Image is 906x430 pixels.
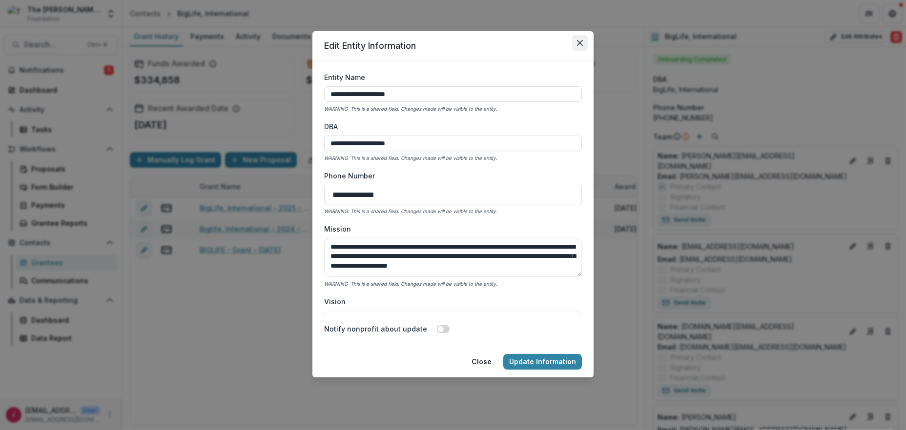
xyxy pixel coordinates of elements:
[324,296,576,307] label: Vision
[503,354,582,370] button: Update Information
[572,35,588,51] button: Close
[324,106,497,112] i: WARNING: This is a shared field. Changes made will be visible to the entity.
[324,208,497,214] i: WARNING: This is a shared field. Changes made will be visible to the entity.
[324,324,427,334] label: Notify nonprofit about update
[324,224,576,234] label: Mission
[324,72,576,82] label: Entity Name
[324,121,576,132] label: DBA
[324,171,576,181] label: Phone Number
[466,354,497,370] button: Close
[312,31,594,60] header: Edit Entity Information
[324,155,497,161] i: WARNING: This is a shared field. Changes made will be visible to the entity.
[324,281,497,287] i: WARNING: This is a shared field. Changes made will be visible to the entity.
